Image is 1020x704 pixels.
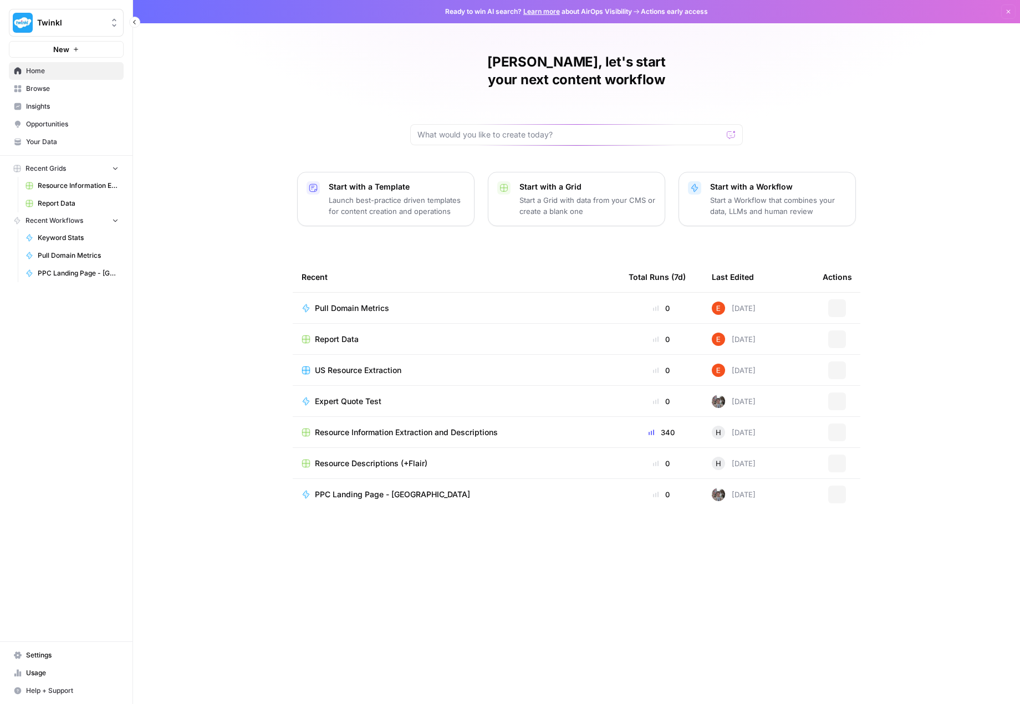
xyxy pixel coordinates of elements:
[519,195,656,217] p: Start a Grid with data from your CMS or create a blank one
[712,488,756,501] div: [DATE]
[712,364,756,377] div: [DATE]
[629,396,694,407] div: 0
[9,98,124,115] a: Insights
[9,646,124,664] a: Settings
[9,160,124,177] button: Recent Grids
[38,181,119,191] span: Resource Information Extraction and Descriptions
[38,233,119,243] span: Keyword Stats
[823,262,852,292] div: Actions
[38,268,119,278] span: PPC Landing Page - [GEOGRAPHIC_DATA]
[315,427,498,438] span: Resource Information Extraction and Descriptions
[679,172,856,226] button: Start with a WorkflowStart a Workflow that combines your data, LLMs and human review
[21,264,124,282] a: PPC Landing Page - [GEOGRAPHIC_DATA]
[315,303,389,314] span: Pull Domain Metrics
[38,198,119,208] span: Report Data
[53,44,69,55] span: New
[710,181,846,192] p: Start with a Workflow
[641,7,708,17] span: Actions early access
[712,395,725,408] img: a2mlt6f1nb2jhzcjxsuraj5rj4vi
[9,9,124,37] button: Workspace: Twinkl
[9,62,124,80] a: Home
[629,365,694,376] div: 0
[712,426,756,439] div: [DATE]
[629,489,694,500] div: 0
[712,333,756,346] div: [DATE]
[629,458,694,469] div: 0
[9,41,124,58] button: New
[26,650,119,660] span: Settings
[9,80,124,98] a: Browse
[9,133,124,151] a: Your Data
[329,195,465,217] p: Launch best-practice driven templates for content creation and operations
[445,7,632,17] span: Ready to win AI search? about AirOps Visibility
[21,177,124,195] a: Resource Information Extraction and Descriptions
[629,303,694,314] div: 0
[315,334,359,345] span: Report Data
[297,172,475,226] button: Start with a TemplateLaunch best-practice driven templates for content creation and operations
[315,489,470,500] span: PPC Landing Page - [GEOGRAPHIC_DATA]
[629,334,694,345] div: 0
[13,13,33,33] img: Twinkl Logo
[302,334,611,345] a: Report Data
[712,333,725,346] img: 8y9pl6iujm21he1dbx14kgzmrglr
[38,251,119,261] span: Pull Domain Metrics
[519,181,656,192] p: Start with a Grid
[315,365,401,376] span: US Resource Extraction
[712,395,756,408] div: [DATE]
[26,137,119,147] span: Your Data
[26,686,119,696] span: Help + Support
[712,302,756,315] div: [DATE]
[302,458,611,469] a: Resource Descriptions (+Flair)
[26,668,119,678] span: Usage
[9,212,124,229] button: Recent Workflows
[26,119,119,129] span: Opportunities
[410,53,743,89] h1: [PERSON_NAME], let's start your next content workflow
[712,364,725,377] img: 8y9pl6iujm21he1dbx14kgzmrglr
[26,66,119,76] span: Home
[302,303,611,314] a: Pull Domain Metrics
[21,195,124,212] a: Report Data
[9,664,124,682] a: Usage
[25,164,66,174] span: Recent Grids
[629,262,686,292] div: Total Runs (7d)
[25,216,83,226] span: Recent Workflows
[9,115,124,133] a: Opportunities
[26,84,119,94] span: Browse
[716,458,721,469] span: H
[9,682,124,700] button: Help + Support
[302,396,611,407] a: Expert Quote Test
[523,7,560,16] a: Learn more
[315,458,427,469] span: Resource Descriptions (+Flair)
[26,101,119,111] span: Insights
[302,365,611,376] a: US Resource Extraction
[629,427,694,438] div: 340
[716,427,721,438] span: H
[21,247,124,264] a: Pull Domain Metrics
[712,488,725,501] img: a2mlt6f1nb2jhzcjxsuraj5rj4vi
[712,457,756,470] div: [DATE]
[417,129,722,140] input: What would you like to create today?
[315,396,381,407] span: Expert Quote Test
[712,262,754,292] div: Last Edited
[712,302,725,315] img: 8y9pl6iujm21he1dbx14kgzmrglr
[710,195,846,217] p: Start a Workflow that combines your data, LLMs and human review
[329,181,465,192] p: Start with a Template
[302,489,611,500] a: PPC Landing Page - [GEOGRAPHIC_DATA]
[37,17,104,28] span: Twinkl
[302,427,611,438] a: Resource Information Extraction and Descriptions
[21,229,124,247] a: Keyword Stats
[302,262,611,292] div: Recent
[488,172,665,226] button: Start with a GridStart a Grid with data from your CMS or create a blank one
